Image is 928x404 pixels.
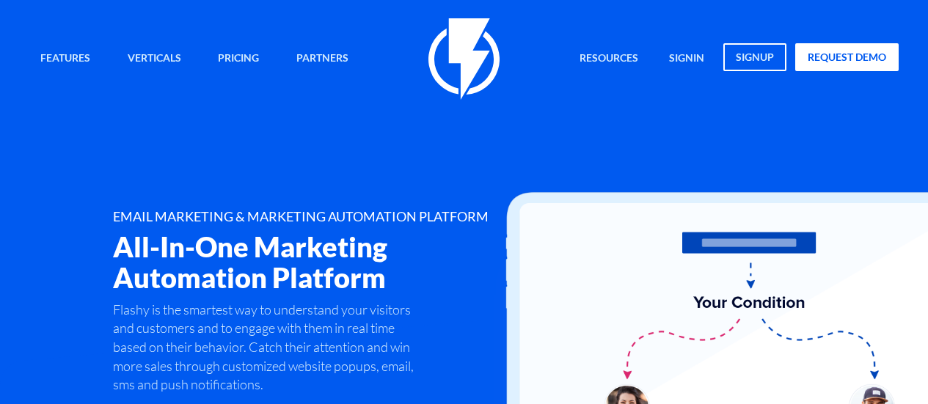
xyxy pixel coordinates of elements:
a: Features [29,43,101,75]
p: Flashy is the smartest way to understand your visitors and customers and to engage with them in r... [113,301,417,395]
h1: EMAIL MARKETING & MARKETING AUTOMATION PLATFORM [113,210,526,224]
a: signin [658,43,715,75]
h2: All-In-One Marketing Automation Platform [113,232,526,293]
a: Partners [285,43,359,75]
a: Resources [569,43,649,75]
a: request demo [795,43,899,71]
a: signup [723,43,786,71]
a: Pricing [207,43,270,75]
a: Verticals [117,43,192,75]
